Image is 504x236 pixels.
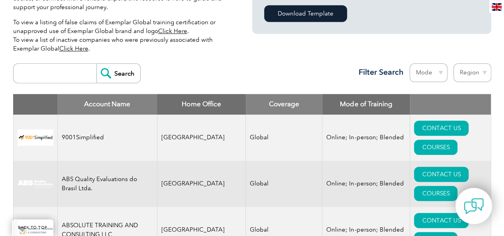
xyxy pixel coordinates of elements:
[12,219,53,236] a: BACK TO TOP
[322,115,410,161] td: Online; In-person; Blended
[57,115,157,161] td: 9001Simplified
[492,3,502,11] img: en
[246,94,322,115] th: Coverage: activate to sort column ascending
[158,27,187,35] a: Click Here
[57,94,157,115] th: Account Name: activate to sort column descending
[59,45,88,52] a: Click Here
[264,5,347,22] a: Download Template
[322,161,410,207] td: Online; In-person; Blended
[13,18,228,53] p: To view a listing of false claims of Exemplar Global training certification or unapproved use of ...
[354,67,404,77] h3: Filter Search
[410,94,491,115] th: : activate to sort column ascending
[414,121,469,136] a: CONTACT US
[246,115,322,161] td: Global
[246,161,322,207] td: Global
[414,213,469,228] a: CONTACT US
[414,186,457,201] a: COURSES
[157,161,246,207] td: [GEOGRAPHIC_DATA]
[414,167,469,182] a: CONTACT US
[464,196,484,216] img: contact-chat.png
[414,140,457,155] a: COURSES
[157,115,246,161] td: [GEOGRAPHIC_DATA]
[322,94,410,115] th: Mode of Training: activate to sort column ascending
[157,94,246,115] th: Home Office: activate to sort column ascending
[18,129,53,146] img: 37c9c059-616f-eb11-a812-002248153038-logo.png
[57,161,157,207] td: ABS Quality Evaluations do Brasil Ltda.
[96,64,140,83] input: Search
[18,179,53,188] img: c92924ac-d9bc-ea11-a814-000d3a79823d-logo.jpg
